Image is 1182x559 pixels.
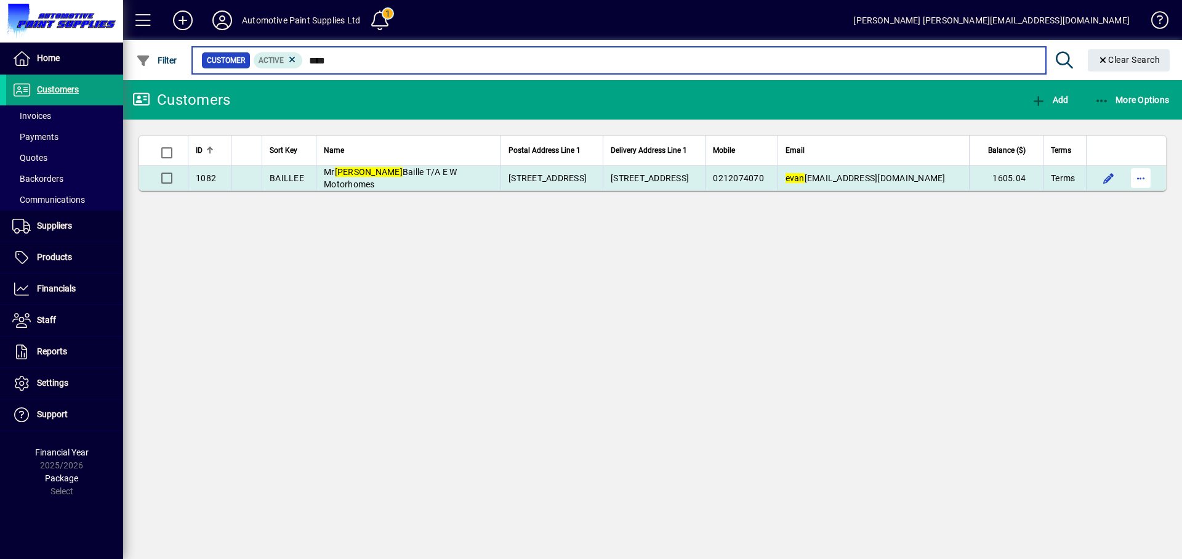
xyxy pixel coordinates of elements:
[37,53,60,63] span: Home
[132,90,230,110] div: Customers
[1099,168,1119,188] button: Edit
[6,368,123,399] a: Settings
[270,173,304,183] span: BAILLEE
[6,189,123,210] a: Communications
[6,399,123,430] a: Support
[163,9,203,31] button: Add
[6,274,123,304] a: Financials
[324,144,493,157] div: Name
[203,9,242,31] button: Profile
[324,167,457,189] span: Mr Baille T/A E W Motorhomes
[254,52,303,68] mat-chip: Activation Status: Active
[12,195,85,205] span: Communications
[6,211,123,242] a: Suppliers
[12,111,51,121] span: Invoices
[242,10,360,30] div: Automotive Paint Supplies Ltd
[1051,172,1075,184] span: Terms
[6,168,123,189] a: Backorders
[259,56,284,65] span: Active
[6,126,123,147] a: Payments
[1092,89,1173,111] button: More Options
[37,84,79,94] span: Customers
[6,242,123,273] a: Products
[136,55,177,65] span: Filter
[37,409,68,419] span: Support
[786,144,962,157] div: Email
[853,10,1130,30] div: [PERSON_NAME] [PERSON_NAME][EMAIL_ADDRESS][DOMAIN_NAME]
[786,173,946,183] span: [EMAIL_ADDRESS][DOMAIN_NAME]
[1098,55,1160,65] span: Clear Search
[1088,49,1170,71] button: Clear
[270,144,297,157] span: Sort Key
[6,305,123,336] a: Staff
[207,54,245,67] span: Customer
[37,346,67,356] span: Reports
[37,221,72,231] span: Suppliers
[1051,144,1071,157] span: Terms
[12,174,63,184] span: Backorders
[509,144,581,157] span: Postal Address Line 1
[611,173,689,183] span: [STREET_ADDRESS]
[713,173,764,183] span: 0212074070
[713,144,735,157] span: Mobile
[786,173,805,183] em: evan
[1142,2,1167,43] a: Knowledge Base
[196,173,216,183] span: 1082
[37,252,72,262] span: Products
[1131,168,1151,188] button: More options
[12,153,47,163] span: Quotes
[977,144,1037,157] div: Balance ($)
[335,167,403,177] em: [PERSON_NAME]
[324,144,344,157] span: Name
[196,144,203,157] span: ID
[969,166,1043,190] td: 1605.04
[6,105,123,126] a: Invoices
[133,49,180,71] button: Filter
[6,337,123,367] a: Reports
[12,132,58,142] span: Payments
[1028,89,1071,111] button: Add
[6,147,123,168] a: Quotes
[37,284,76,293] span: Financials
[196,144,223,157] div: ID
[45,473,78,483] span: Package
[509,173,587,183] span: [STREET_ADDRESS]
[611,144,687,157] span: Delivery Address Line 1
[6,43,123,74] a: Home
[713,144,770,157] div: Mobile
[1095,95,1170,105] span: More Options
[988,144,1026,157] span: Balance ($)
[1031,95,1068,105] span: Add
[786,144,805,157] span: Email
[37,378,68,388] span: Settings
[35,447,89,457] span: Financial Year
[37,315,56,325] span: Staff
